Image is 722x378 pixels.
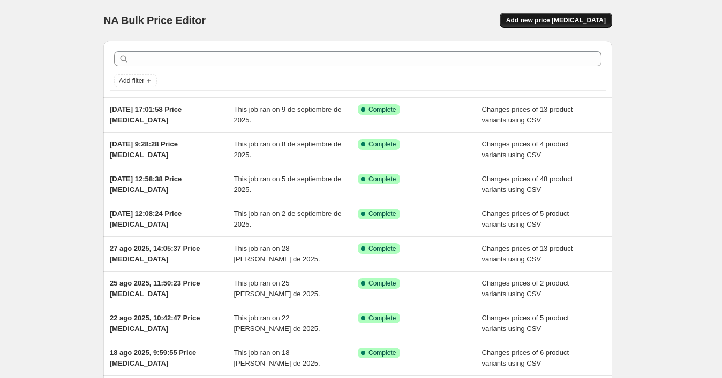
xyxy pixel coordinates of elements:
span: 22 ago 2025, 10:42:47 Price [MEDICAL_DATA] [110,314,200,333]
span: This job ran on 22 [PERSON_NAME] de 2025. [234,314,320,333]
span: 25 ago 2025, 11:50:23 Price [MEDICAL_DATA] [110,279,200,298]
button: Add filter [114,74,157,87]
span: Complete [368,175,396,183]
span: Complete [368,105,396,114]
span: NA Bulk Price Editor [103,14,206,26]
span: 18 ago 2025, 9:59:55 Price [MEDICAL_DATA] [110,349,196,367]
span: Complete [368,210,396,218]
span: Changes prices of 48 product variants using CSV [482,175,573,194]
span: This job ran on 28 [PERSON_NAME] de 2025. [234,244,320,263]
span: Complete [368,140,396,149]
span: Complete [368,279,396,288]
span: Complete [368,349,396,357]
span: Changes prices of 13 product variants using CSV [482,105,573,124]
span: This job ran on 2 de septiembre de 2025. [234,210,342,228]
span: Changes prices of 5 product variants using CSV [482,314,569,333]
span: This job ran on 5 de septiembre de 2025. [234,175,342,194]
span: Changes prices of 5 product variants using CSV [482,210,569,228]
span: This job ran on 8 de septiembre de 2025. [234,140,342,159]
button: Add new price [MEDICAL_DATA] [500,13,612,28]
span: Add new price [MEDICAL_DATA] [506,16,606,25]
span: This job ran on 9 de septiembre de 2025. [234,105,342,124]
span: Complete [368,314,396,322]
span: [DATE] 12:08:24 Price [MEDICAL_DATA] [110,210,182,228]
span: Changes prices of 6 product variants using CSV [482,349,569,367]
span: Complete [368,244,396,253]
span: [DATE] 12:58:38 Price [MEDICAL_DATA] [110,175,182,194]
span: [DATE] 17:01:58 Price [MEDICAL_DATA] [110,105,182,124]
span: Changes prices of 2 product variants using CSV [482,279,569,298]
span: This job ran on 25 [PERSON_NAME] de 2025. [234,279,320,298]
span: Changes prices of 13 product variants using CSV [482,244,573,263]
span: [DATE] 9:28:28 Price [MEDICAL_DATA] [110,140,178,159]
span: Add filter [119,76,144,85]
span: 27 ago 2025, 14:05:37 Price [MEDICAL_DATA] [110,244,200,263]
span: This job ran on 18 [PERSON_NAME] de 2025. [234,349,320,367]
span: Changes prices of 4 product variants using CSV [482,140,569,159]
